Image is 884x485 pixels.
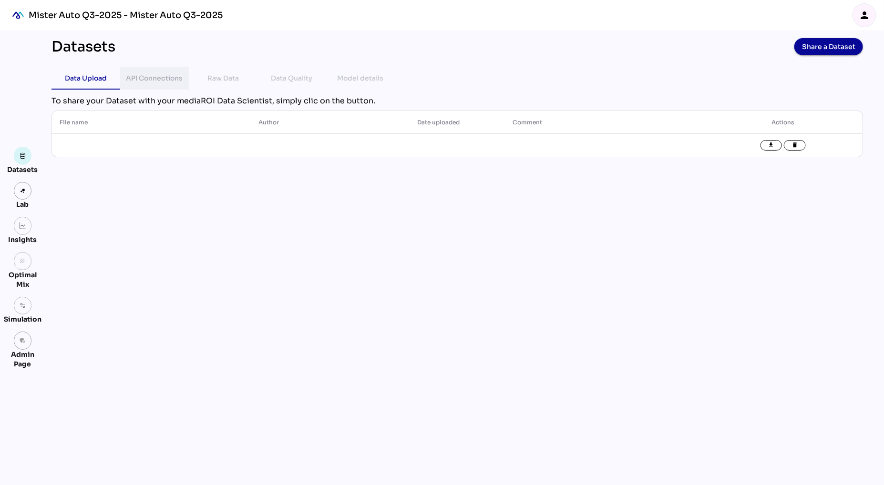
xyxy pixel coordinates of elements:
th: Actions [704,111,863,134]
img: lab.svg [20,188,26,194]
img: graph.svg [20,222,26,229]
div: Mister Auto Q3-2025 - Mister Auto Q3-2025 [29,10,223,21]
th: Author [251,111,410,134]
div: Simulation [4,314,41,324]
img: settings.svg [20,303,26,309]
div: Lab [12,200,33,209]
div: mediaROI [8,5,29,26]
div: Model details [338,72,384,84]
i: admin_panel_settings [20,337,26,344]
div: Optimal Mix [4,270,41,289]
div: Datasets [8,165,38,174]
div: Data Upload [65,72,107,84]
div: Raw Data [207,72,239,84]
i: grain [20,258,26,264]
th: Date uploaded [410,111,505,134]
button: Share a Dataset [794,38,863,55]
div: Datasets [51,38,115,55]
th: Comment [505,111,704,134]
div: Data Quality [271,72,313,84]
div: Insights [9,235,37,244]
div: To share your Dataset with your mediaROI Data Scientist, simply clic on the button. [51,95,863,107]
i: delete [791,142,798,149]
div: API Connections [126,72,183,84]
span: Share a Dataset [802,40,855,53]
div: Admin Page [4,350,41,369]
img: data.svg [20,152,26,159]
th: File name [52,111,251,134]
i: file_download [768,142,775,149]
i: person [859,10,870,21]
